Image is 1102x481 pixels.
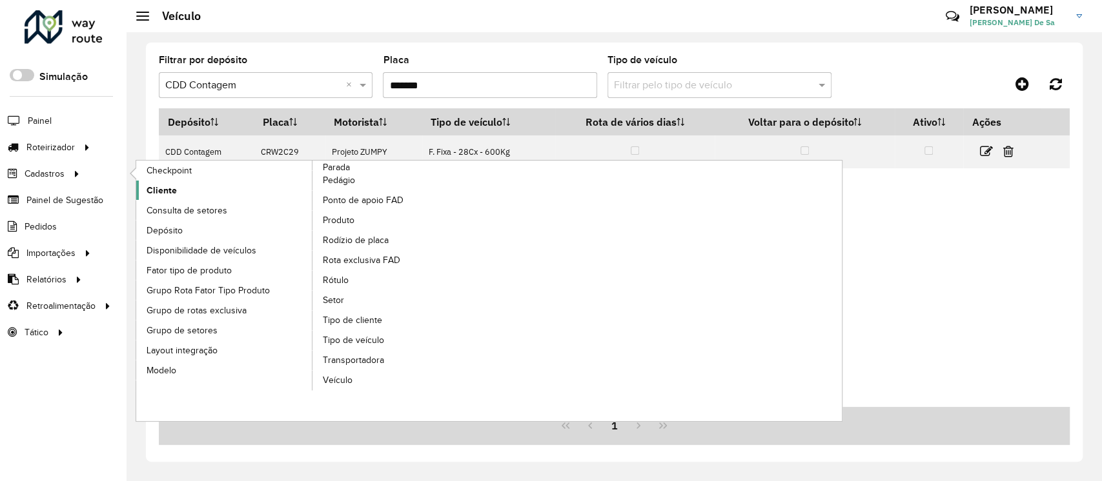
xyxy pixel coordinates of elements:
[895,108,963,135] th: Ativo
[970,17,1066,28] span: [PERSON_NAME] De Sa
[312,291,489,310] a: Setor
[147,204,227,217] span: Consulta de setores
[136,240,313,260] a: Disponibilidade de veículos
[312,271,489,290] a: Rótulo
[147,244,256,257] span: Disponibilidade de veículos
[963,108,1041,135] th: Ações
[25,167,65,181] span: Cadastros
[26,273,66,286] span: Relatórios
[136,161,313,180] a: Checkpoint
[147,324,218,337] span: Grupo de setores
[325,135,422,168] td: Projeto ZUMPY
[159,135,254,168] td: CDD Contagem
[970,4,1066,16] h3: [PERSON_NAME]
[323,373,352,387] span: Veículo
[147,164,192,177] span: Checkpoint
[136,221,313,240] a: Depósito
[312,351,489,370] a: Transportadora
[28,114,52,128] span: Painel
[325,108,422,135] th: Motorista
[323,213,354,227] span: Produto
[25,220,57,233] span: Pedidos
[136,280,313,300] a: Grupo Rota Fator Tipo Produto
[555,108,715,135] th: Rota de vários dias
[323,173,355,187] span: Pedágio
[312,251,489,270] a: Rota exclusiva FAD
[147,344,218,357] span: Layout integração
[345,77,356,93] span: Clear all
[159,108,254,135] th: Depósito
[312,331,489,350] a: Tipo de veículo
[136,300,313,320] a: Grupo de rotas exclusiva
[26,246,76,260] span: Importações
[136,360,313,380] a: Modelo
[602,413,627,438] button: 1
[147,304,247,317] span: Grupo de rotas exclusiva
[312,211,489,230] a: Produto
[1003,142,1014,160] a: Excluir
[323,353,384,367] span: Transportadora
[136,181,313,200] a: Cliente
[25,326,48,339] span: Tático
[147,184,177,197] span: Cliente
[715,108,895,135] th: Voltar para o depósito
[323,161,350,174] span: Parada
[323,193,403,207] span: Ponto de apoio FAD
[147,364,176,377] span: Modelo
[254,108,325,135] th: Placa
[136,320,313,340] a: Grupo de setores
[26,193,103,207] span: Painel de Sugestão
[39,69,88,84] label: Simulação
[312,231,489,250] a: Rodízio de placa
[147,284,270,297] span: Grupo Rota Fator Tipo Produto
[323,313,382,327] span: Tipo de cliente
[323,273,349,287] span: Rótulo
[312,191,489,210] a: Ponto de apoio FAD
[422,108,555,135] th: Tipo de veículo
[149,9,201,23] h2: Veículo
[254,135,325,168] td: CRW2C29
[323,293,344,307] span: Setor
[939,3,966,30] a: Contato Rápido
[159,52,247,68] label: Filtrar por depósito
[26,141,75,154] span: Roteirizador
[323,333,384,347] span: Tipo de veículo
[147,264,232,277] span: Fator tipo de produto
[383,52,409,68] label: Placa
[136,161,489,391] a: Parada
[312,371,489,390] a: Veículo
[607,52,677,68] label: Tipo de veículo
[147,224,183,237] span: Depósito
[136,340,313,360] a: Layout integração
[980,142,993,160] a: Editar
[422,135,555,168] td: F. Fixa - 28Cx - 600Kg
[312,311,489,330] a: Tipo de cliente
[323,253,400,267] span: Rota exclusiva FAD
[312,171,489,190] a: Pedágio
[136,201,313,220] a: Consulta de setores
[26,299,96,313] span: Retroalimentação
[323,233,389,247] span: Rodízio de placa
[136,260,313,280] a: Fator tipo de produto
